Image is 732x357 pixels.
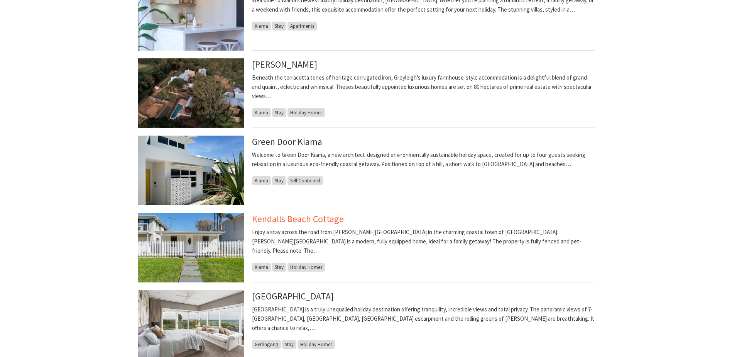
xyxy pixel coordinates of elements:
span: Stay [272,22,286,31]
span: Kiama [252,108,271,117]
a: [PERSON_NAME] [252,58,317,70]
img: Greyleigh [138,58,244,128]
p: Welcome to Green Door Kiama, a new architect-designed environmentally sustainable holiday space, ... [252,150,595,169]
a: Green Door Kiama [252,136,322,148]
span: Stay [272,108,286,117]
p: Beneath the terracotta tones of heritage corrugated iron, Greyleigh’s luxury farmhouse-style acco... [252,73,595,101]
span: Kiama [252,176,271,185]
a: [GEOGRAPHIC_DATA] [252,290,334,302]
p: [GEOGRAPHIC_DATA] is a truly unequalled holiday destination offering tranquility, incredible view... [252,305,595,333]
span: Holiday Homes [287,263,325,272]
a: Kendalls Beach Cottage [252,213,344,225]
span: Apartments [287,22,317,31]
span: Stay [272,176,286,185]
span: Holiday Homes [287,108,325,117]
span: Self Contained [287,176,323,185]
span: Kiama [252,22,271,31]
p: Enjoy a stay across the road from [PERSON_NAME][GEOGRAPHIC_DATA] in the charming coastal town of ... [252,228,595,255]
span: Stay [272,263,286,272]
span: Stay [282,340,296,349]
span: Kiama [252,263,271,272]
span: Holiday Homes [298,340,335,349]
span: Gerringong [252,340,281,349]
